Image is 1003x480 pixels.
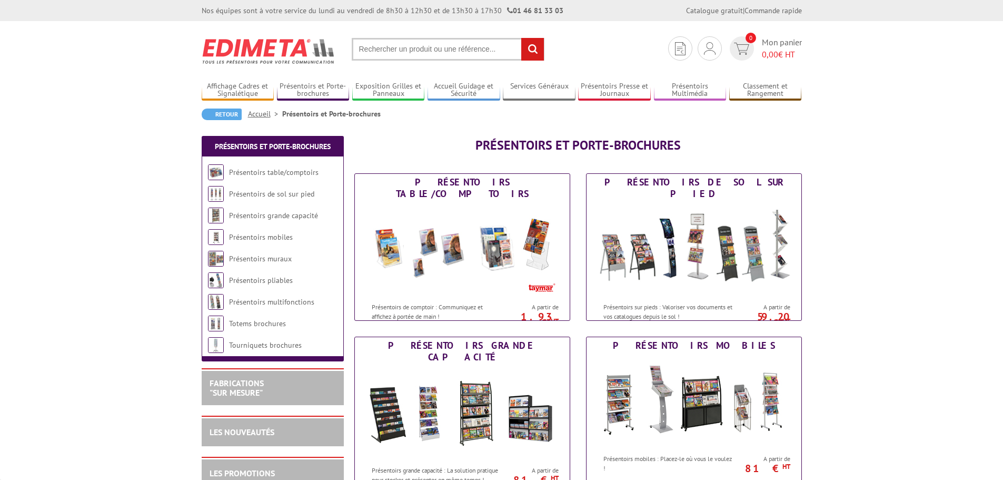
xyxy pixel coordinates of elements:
[578,82,651,99] a: Présentoirs Presse et Journaux
[208,251,224,267] img: Présentoirs muraux
[365,202,560,297] img: Présentoirs table/comptoirs
[357,340,567,363] div: Présentoirs grande capacité
[762,49,778,60] span: 0,00
[229,211,318,220] a: Présentoirs grande capacité
[597,202,791,297] img: Présentoirs de sol sur pied
[208,316,224,331] img: Totems brochures
[782,462,790,471] sup: HT
[704,42,716,55] img: devis rapide
[762,36,802,61] span: Mon panier
[734,43,749,55] img: devis rapide
[208,294,224,310] img: Présentoirs multifonctions
[354,173,570,321] a: Présentoirs table/comptoirs Présentoirs table/comptoirs Présentoirs de comptoir : Communiquez et ...
[248,109,282,119] a: Accueil
[782,317,790,326] sup: HT
[500,314,559,326] p: 1.93 €
[208,186,224,202] img: Présentoirs de sol sur pied
[202,32,336,71] img: Edimeta
[229,232,293,242] a: Présentoirs mobiles
[365,366,560,461] img: Présentoirs grande capacité
[210,427,274,437] a: LES NOUVEAUTÉS
[744,6,802,15] a: Commande rapide
[737,455,790,463] span: A partir de
[597,354,791,449] img: Présentoirs mobiles
[372,302,502,320] p: Présentoirs de comptoir : Communiquez et affichez à portée de main !
[727,36,802,61] a: devis rapide 0 Mon panier 0,00€ HT
[746,33,756,43] span: 0
[352,38,544,61] input: Rechercher un produit ou une référence...
[202,82,274,99] a: Affichage Cadres et Signalétique
[737,303,790,311] span: A partir de
[603,454,734,472] p: Présentoirs mobiles : Placez-le où vous le voulez !
[603,302,734,320] p: Présentoirs sur pieds : Valoriser vos documents et vos catalogues depuis le sol !
[507,6,563,15] strong: 01 46 81 33 03
[352,82,425,99] a: Exposition Grilles et Panneaux
[202,109,242,120] a: Retour
[229,189,314,199] a: Présentoirs de sol sur pied
[229,168,319,177] a: Présentoirs table/comptoirs
[654,82,727,99] a: Présentoirs Multimédia
[551,317,559,326] sup: HT
[675,42,686,55] img: devis rapide
[503,82,575,99] a: Services Généraux
[282,109,381,119] li: Présentoirs et Porte-brochures
[208,208,224,223] img: Présentoirs grande capacité
[229,276,293,285] a: Présentoirs pliables
[210,468,275,478] a: LES PROMOTIONS
[229,254,292,263] a: Présentoirs muraux
[208,272,224,288] img: Présentoirs pliables
[210,378,264,398] a: FABRICATIONS"Sur Mesure"
[731,314,790,326] p: 59.20 €
[762,48,802,61] span: € HT
[354,139,802,152] h1: Présentoirs et Porte-brochures
[521,38,544,61] input: rechercher
[229,297,314,307] a: Présentoirs multifonctions
[208,337,224,353] img: Tourniquets brochures
[357,177,567,200] div: Présentoirs table/comptoirs
[208,229,224,245] img: Présentoirs mobiles
[731,465,790,472] p: 81 €
[686,6,743,15] a: Catalogue gratuit
[729,82,802,99] a: Classement et Rangement
[586,173,802,321] a: Présentoirs de sol sur pied Présentoirs de sol sur pied Présentoirs sur pieds : Valoriser vos doc...
[215,142,331,151] a: Présentoirs et Porte-brochures
[589,177,799,200] div: Présentoirs de sol sur pied
[208,164,224,180] img: Présentoirs table/comptoirs
[505,466,559,475] span: A partir de
[428,82,500,99] a: Accueil Guidage et Sécurité
[229,319,286,328] a: Totems brochures
[202,5,563,16] div: Nos équipes sont à votre service du lundi au vendredi de 8h30 à 12h30 et de 13h30 à 17h30
[229,340,302,350] a: Tourniquets brochures
[686,5,802,16] div: |
[277,82,350,99] a: Présentoirs et Porte-brochures
[505,303,559,311] span: A partir de
[589,340,799,351] div: Présentoirs mobiles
